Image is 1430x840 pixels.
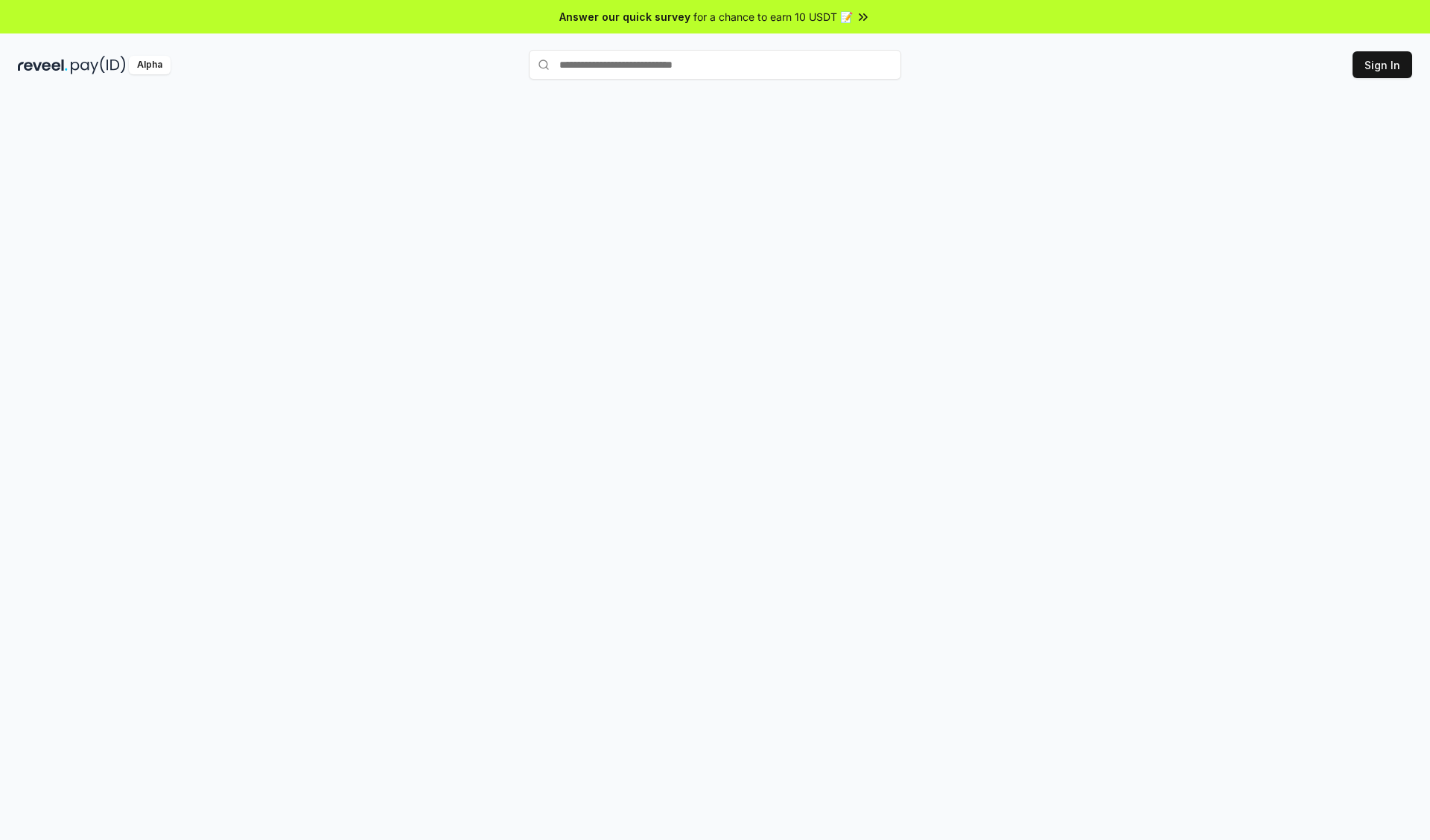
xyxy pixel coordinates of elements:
span: for a chance to earn 10 USDT 📝 [693,9,853,25]
img: pay_id [71,56,126,74]
button: Sign In [1353,51,1412,78]
span: Answer our quick survey [559,9,690,25]
img: reveel_dark [18,56,68,74]
div: Alpha [129,56,171,74]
